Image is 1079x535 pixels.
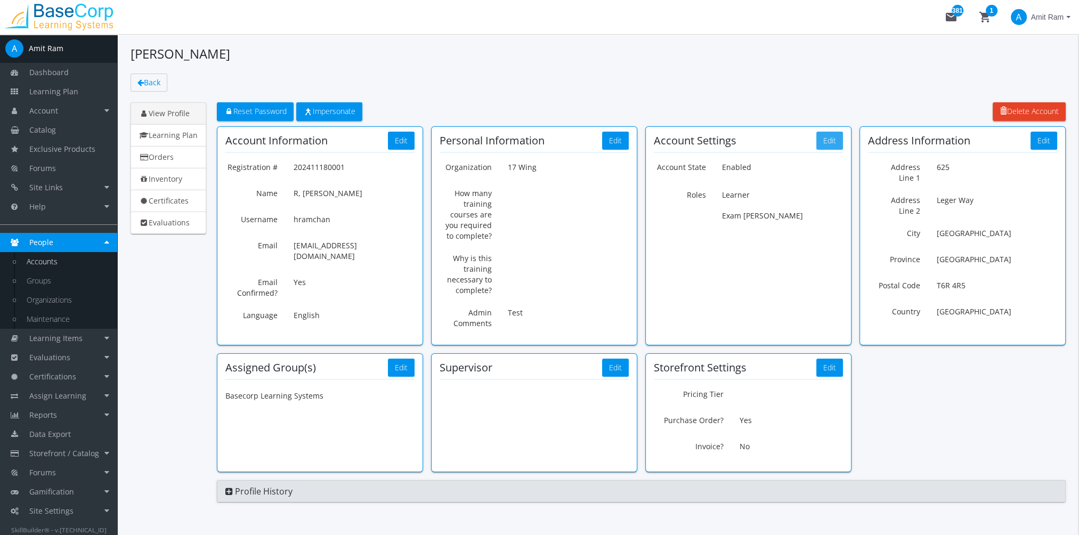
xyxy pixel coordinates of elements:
[224,106,287,116] span: Reset Password
[131,45,1066,63] h1: [PERSON_NAME]
[225,362,316,374] h2: Assigned Group(s)
[936,224,1057,242] p: [GEOGRAPHIC_DATA]
[945,11,958,23] mat-icon: mail
[16,310,117,329] a: Maintenance
[879,280,920,290] span: Postal Code
[29,43,63,54] div: Amit Ram
[508,158,629,176] p: 17 Wing
[29,467,56,477] span: Forums
[440,135,545,147] h2: Personal Information
[217,237,286,251] label: Email
[29,237,53,247] span: People
[508,304,629,322] p: Test
[654,362,747,374] h2: Storefront Settings
[217,158,286,173] label: Registration #
[29,182,63,192] span: Site Links
[16,252,117,271] a: Accounts
[29,106,58,116] span: Account
[860,224,928,239] label: City
[388,132,415,150] button: Edit
[739,437,843,456] p: No
[816,132,843,150] button: Edit
[860,158,928,183] label: Address Line 1
[816,359,843,377] button: Edit
[294,306,415,325] p: English
[131,102,206,125] a: View Profile
[979,11,992,23] mat-icon: shopping_cart
[217,273,286,298] label: Email Confirmed?
[1000,106,1059,116] span: Delete Account
[29,487,74,497] span: Gamification
[5,39,23,58] span: A
[131,146,206,168] a: Orders
[722,158,843,176] p: Enabled
[1031,132,1057,150] button: Edit
[1011,9,1027,25] span: A
[440,362,492,374] h2: Supervisor
[602,132,629,150] button: Edit
[294,210,415,229] p: hramchan
[602,359,629,377] button: Edit
[432,249,500,296] label: Why is this training necessary to complete?
[29,391,86,401] span: Assign Learning
[936,158,1057,176] p: 625
[131,124,206,147] a: Learning Plan
[294,237,415,265] p: [EMAIL_ADDRESS][DOMAIN_NAME]
[860,191,928,216] label: Address Line 2
[217,306,286,321] label: Language
[646,437,731,452] label: Invoice?
[29,410,57,420] span: Reports
[131,168,206,190] a: Inventory
[432,158,500,173] label: Organization
[860,303,928,317] label: Country
[131,190,206,212] a: Certificates
[29,333,83,343] span: Learning Items
[646,411,731,426] label: Purchase Order?
[29,67,69,77] span: Dashboard
[294,184,415,202] p: R, [PERSON_NAME]
[217,385,346,407] li: Basecorp Learning Systems
[29,86,78,96] span: Learning Plan
[144,77,160,87] span: Back
[654,135,736,147] h2: Account Settings
[722,190,750,200] span: Learner
[131,212,206,234] a: Evaluations
[722,210,803,221] span: Exam [PERSON_NAME]
[29,144,95,154] span: Exclusive Products
[936,277,1057,295] p: T6R 4R5
[29,506,74,516] span: Site Settings
[1031,7,1064,27] span: Amit Ram
[646,385,731,400] label: Pricing Tier
[868,135,970,147] h2: Address Information
[890,254,920,264] span: Province
[739,411,843,429] p: Yes
[16,271,117,290] a: Groups
[225,135,328,147] h2: Account Information
[29,125,56,135] span: Catalog
[936,303,1057,321] p: [GEOGRAPHIC_DATA]
[29,448,99,458] span: Storefront / Catalog
[29,371,76,382] span: Certifications
[303,106,355,116] span: Impersonate
[217,184,286,199] label: Name
[131,74,167,92] a: Back
[29,429,71,439] span: Data Export
[294,273,415,291] p: Yes
[432,184,500,241] label: How many training courses are you required to complete?
[388,359,415,377] button: Edit
[29,352,70,362] span: Evaluations
[29,163,56,173] span: Forums
[217,210,286,225] label: Username
[646,158,714,173] label: Account State
[11,525,107,534] small: SkillBuilder® - v.[TECHNICAL_ID]
[294,158,415,176] p: 202411180001
[936,191,1057,209] p: Leger Way
[646,184,714,200] label: Roles
[16,290,117,310] a: Organizations
[432,304,500,329] label: Admin Comments
[235,485,293,497] span: Profile History
[936,250,1057,269] p: [GEOGRAPHIC_DATA]
[29,201,46,212] span: Help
